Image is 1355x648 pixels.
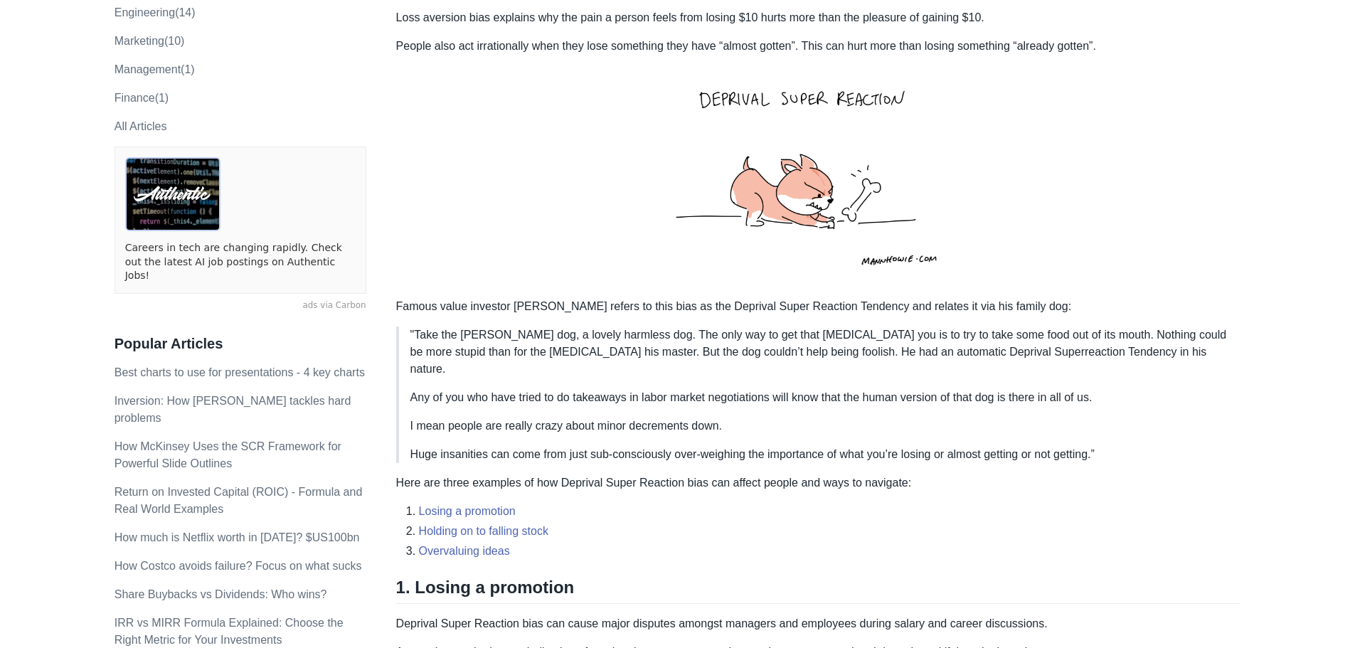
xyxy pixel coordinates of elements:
[410,418,1230,435] p: I mean people are really crazy about minor decrements down.
[396,38,1241,55] p: People also act irrationally when they lose something they have “almost gotten”. This can hurt mo...
[396,577,1241,604] h2: 1. Losing a promotion
[115,617,344,646] a: IRR vs MIRR Formula Explained: Choose the Right Metric for Your Investments
[115,486,363,515] a: Return on Invested Capital (ROIC) - Formula and Real World Examples
[115,440,341,469] a: How McKinsey Uses the SCR Framework for Powerful Slide Outlines
[419,545,510,557] a: Overvaluing ideas
[115,120,167,132] a: All Articles
[115,63,195,75] a: Management(1)
[115,588,327,600] a: Share Buybacks vs Dividends: Who wins?
[410,389,1230,406] p: Any of you who have tried to do takeaways in labor market negotiations will know that the human v...
[115,92,169,104] a: Finance(1)
[410,446,1230,463] p: Huge insanities can come from just sub-consciously over-weighing the importance of what you’re lo...
[396,298,1241,315] p: Famous value investor [PERSON_NAME] refers to this bias as the Deprival Super Reaction Tendency a...
[115,335,366,353] h3: Popular Articles
[125,241,356,283] a: Careers in tech are changing rapidly. Check out the latest AI job postings on Authentic Jobs!
[410,326,1230,378] p: "Take the [PERSON_NAME] dog, a lovely harmless dog. The only way to get that [MEDICAL_DATA] you i...
[419,505,516,517] a: Losing a promotion
[115,560,362,572] a: How Costco avoids failure? Focus on what sucks
[115,35,185,47] a: marketing(10)
[115,6,196,18] a: engineering(14)
[631,66,1006,287] img: deprival-super-reaction
[115,366,365,378] a: Best charts to use for presentations - 4 key charts
[115,395,351,424] a: Inversion: How [PERSON_NAME] tackles hard problems
[419,525,548,537] a: Holding on to falling stock
[396,474,1241,492] p: Here are three examples of how Deprival Super Reaction bias can affect people and ways to navigate:
[396,9,1241,26] p: Loss aversion bias explains why the pain a person feels from losing $10 hurts more than the pleas...
[115,531,360,543] a: How much is Netflix worth in [DATE]? $US100bn
[125,157,220,231] img: ads via Carbon
[396,615,1241,632] p: Deprival Super Reaction bias can cause major disputes amongst managers and employees during salar...
[115,299,366,312] a: ads via Carbon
